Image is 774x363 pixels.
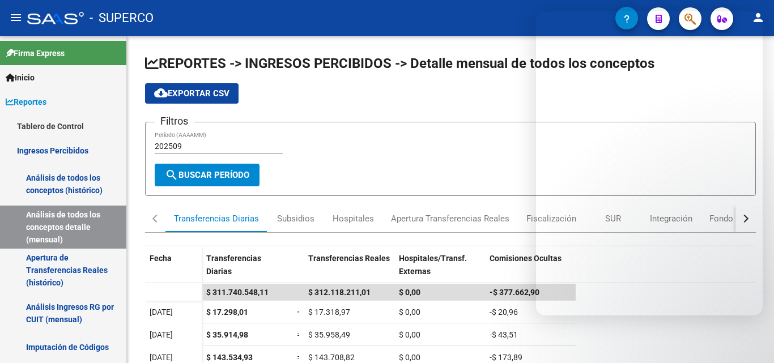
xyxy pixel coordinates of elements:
span: = [297,353,301,362]
button: Exportar CSV [145,83,239,104]
span: $ 0,00 [399,353,420,362]
span: -$ 173,89 [490,353,522,362]
span: [DATE] [150,308,173,317]
span: -$ 43,51 [490,330,518,339]
span: REPORTES -> INGRESOS PERCIBIDOS -> Detalle mensual de todos los conceptos [145,55,654,71]
datatable-header-cell: Transferencias Reales [304,246,394,294]
div: Transferencias Diarias [174,212,259,225]
span: $ 311.740.548,11 [206,288,269,297]
div: Fiscalización [526,212,576,225]
h3: Filtros [155,113,194,129]
span: -$ 377.662,90 [490,288,539,297]
datatable-header-cell: Fecha [145,246,202,294]
span: $ 0,00 [399,308,420,317]
mat-icon: search [165,168,178,182]
span: Fecha [150,254,172,263]
mat-icon: menu [9,11,23,24]
span: $ 0,00 [399,330,420,339]
button: Buscar Período [155,164,260,186]
span: Transferencias Reales [308,254,390,263]
span: Reportes [6,96,46,108]
span: $ 312.118.211,01 [308,288,371,297]
span: $ 35.958,49 [308,330,350,339]
span: Buscar Período [165,170,249,180]
span: -$ 20,96 [490,308,518,317]
span: - SUPERCO [90,6,154,31]
span: Exportar CSV [154,88,229,99]
span: $ 143.534,93 [206,353,253,362]
span: [DATE] [150,353,173,362]
datatable-header-cell: Transferencias Diarias [202,246,292,294]
div: Apertura Transferencias Reales [391,212,509,225]
span: Inicio [6,71,35,84]
span: $ 35.914,98 [206,330,248,339]
span: Firma Express [6,47,65,59]
span: [DATE] [150,330,173,339]
span: = [297,308,301,317]
div: Subsidios [277,212,314,225]
span: Transferencias Diarias [206,254,261,276]
iframe: Intercom live chat [735,324,763,352]
datatable-header-cell: Comisiones Ocultas [485,246,576,294]
span: $ 17.318,97 [308,308,350,317]
mat-icon: cloud_download [154,86,168,100]
span: $ 143.708,82 [308,353,355,362]
span: Hospitales/Transf. Externas [399,254,467,276]
span: Comisiones Ocultas [490,254,562,263]
span: $ 0,00 [399,288,420,297]
iframe: Intercom live chat [536,11,763,315]
div: Hospitales [333,212,374,225]
datatable-header-cell: Hospitales/Transf. Externas [394,246,485,294]
span: = [297,330,301,339]
span: $ 17.298,01 [206,308,248,317]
